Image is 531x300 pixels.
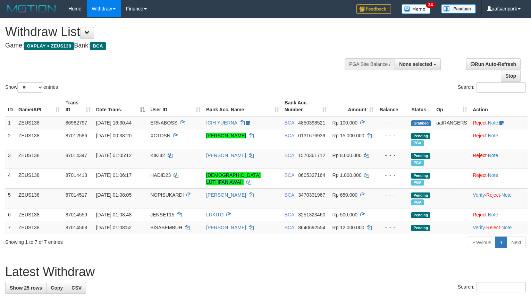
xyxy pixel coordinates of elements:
[66,153,87,158] span: 87014347
[486,192,500,198] a: Reject
[298,153,325,158] span: Copy 1570361712 to clipboard
[206,225,246,230] a: [PERSON_NAME]
[66,172,87,178] span: 87014413
[332,225,364,230] span: Rp 12.000.000
[90,42,106,50] span: BCA
[399,61,432,67] span: None selected
[150,120,177,126] span: ERNABOSS
[150,153,165,158] span: KIKI42
[150,225,182,230] span: BISASEMBUH
[150,212,174,217] span: JENSET15
[206,212,224,217] a: LUKITO
[206,172,261,185] a: [DEMOGRAPHIC_DATA] LUTHFAN AWAH
[285,120,294,126] span: BCA
[5,265,526,279] h1: Latest Withdraw
[332,133,364,138] span: Rp 15.000.000
[63,96,93,116] th: Trans ID: activate to sort column ascending
[298,120,325,126] span: Copy 4850398521 to clipboard
[285,192,294,198] span: BCA
[473,212,487,217] a: Reject
[379,119,406,126] div: - - -
[411,153,430,159] span: Pending
[203,96,282,116] th: Bank Acc. Name: activate to sort column ascending
[285,172,294,178] span: BCA
[411,225,430,231] span: Pending
[473,225,485,230] a: Verify
[477,82,526,93] input: Search:
[356,4,391,14] img: Feedback.jpg
[16,208,63,221] td: ZEUS138
[5,221,16,234] td: 7
[473,192,485,198] a: Verify
[379,152,406,159] div: - - -
[395,58,441,70] button: None selected
[5,96,16,116] th: ID
[477,282,526,292] input: Search:
[16,188,63,208] td: ZEUS138
[298,192,325,198] span: Copy 3470331967 to clipboard
[66,192,87,198] span: 87014517
[466,58,521,70] a: Run Auto-Refresh
[51,285,63,291] span: Copy
[332,153,362,158] span: Rp 8.000.000
[402,4,431,14] img: Button%20Memo.svg
[441,4,476,14] img: panduan.png
[5,3,58,14] img: MOTION_logo.png
[5,188,16,208] td: 5
[16,221,63,234] td: ZEUS138
[379,191,406,198] div: - - -
[5,25,347,39] h1: Withdraw List
[66,133,87,138] span: 87012586
[332,120,357,126] span: Rp 100.000
[379,224,406,231] div: - - -
[96,172,132,178] span: [DATE] 01:06:17
[470,221,528,234] td: · ·
[332,192,357,198] span: Rp 650.000
[16,116,63,129] td: ZEUS138
[10,285,42,291] span: Show 25 rows
[470,149,528,169] td: ·
[330,96,377,116] th: Amount: activate to sort column ascending
[16,129,63,149] td: ZEUS138
[5,42,347,49] h4: Game: Bank:
[411,140,423,146] span: Marked by aafanarl
[426,2,435,8] span: 34
[147,96,203,116] th: User ID: activate to sort column ascending
[285,153,294,158] span: BCA
[473,133,487,138] a: Reject
[96,225,132,230] span: [DATE] 01:08:52
[411,133,430,139] span: Pending
[16,149,63,169] td: ZEUS138
[206,153,246,158] a: [PERSON_NAME]
[150,192,184,198] span: NOPISUKARDI
[66,212,87,217] span: 87014559
[71,285,82,291] span: CSV
[458,82,526,93] label: Search:
[379,211,406,218] div: - - -
[501,225,512,230] a: Note
[24,42,74,50] span: OXPLAY > ZEUS138
[501,192,512,198] a: Note
[470,169,528,188] td: ·
[486,225,500,230] a: Reject
[298,133,325,138] span: Copy 0131676939 to clipboard
[433,116,470,129] td: aafRANGERS
[285,225,294,230] span: BCA
[206,192,246,198] a: [PERSON_NAME]
[488,120,498,126] a: Note
[411,192,430,198] span: Pending
[5,82,58,93] label: Show entries
[470,96,528,116] th: Action
[332,172,362,178] span: Rp 1.000.000
[377,96,408,116] th: Balance
[411,120,431,126] span: Grabbed
[150,172,171,178] span: HADID23
[411,173,430,179] span: Pending
[473,172,487,178] a: Reject
[17,82,43,93] select: Showentries
[332,212,357,217] span: Rp 500.000
[285,212,294,217] span: BCA
[507,237,526,248] a: Next
[66,225,87,230] span: 87014568
[96,120,132,126] span: [DATE] 16:30:44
